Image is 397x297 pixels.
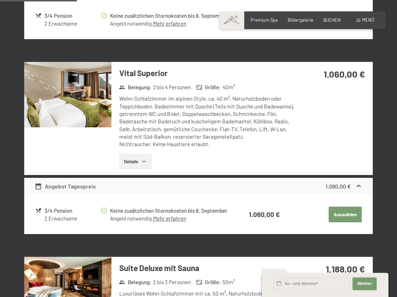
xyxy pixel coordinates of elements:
span: 1 [261,283,262,288]
strong: 1.060,00 € [249,210,280,218]
span: Menü [362,17,374,23]
strong: Größe : [196,84,221,91]
img: mss_renderimg.php [24,62,111,127]
a: Mehr erfahren [153,20,186,27]
div: 2 Erwachsene [45,20,100,27]
button: Auswählen [329,207,361,222]
strong: Belegung : [119,279,151,286]
span: 2 bis 3 Personen [153,279,191,286]
span: Einwilligung Marketing* [130,165,188,173]
div: 2 Erwachsene [45,215,100,222]
div: Angebot Tagespreis1.060,00 € [24,178,373,195]
span: Schnellanfrage [262,269,286,273]
h3: Suite Deluxe mit Sauna [119,262,294,274]
div: Angebot Tagespreis [35,182,96,191]
h3: Vital Superior [119,68,294,79]
button: Weiter [352,277,377,290]
div: 3/4 Pension [45,12,100,20]
span: Weiter [357,281,372,287]
strong: 1.188,00 € [326,263,365,274]
div: 3/4 Pension [45,207,100,215]
span: 40 m² [223,84,235,91]
a: Mehr erfahren [153,215,186,222]
span: 50 m² [223,279,235,286]
div: Keine zusätzlichen Stornokosten bis 8. September [110,207,231,215]
div: Angeld notwendig. [110,215,231,222]
a: Bildergalerie [288,17,313,23]
strong: Belegung : [119,84,151,91]
strong: 1.060,00 € [325,183,351,190]
div: Keine zusätzlichen Stornokosten bis 8. September [110,12,231,20]
div: Wohn-Schlafzimmer im alpinen Style, ca. 40 m², Naturholzboden oder Teppichboden, Badezimmer mit D... [119,95,294,148]
span: 2 bis 4 Personen [153,84,191,91]
a: BUCHEN [323,17,341,23]
a: Premium Spa [251,17,278,23]
strong: 1.060,00 € [324,68,365,79]
strong: Größe : [196,279,221,286]
div: Angeld notwendig. [110,20,231,27]
button: Details [119,154,152,169]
